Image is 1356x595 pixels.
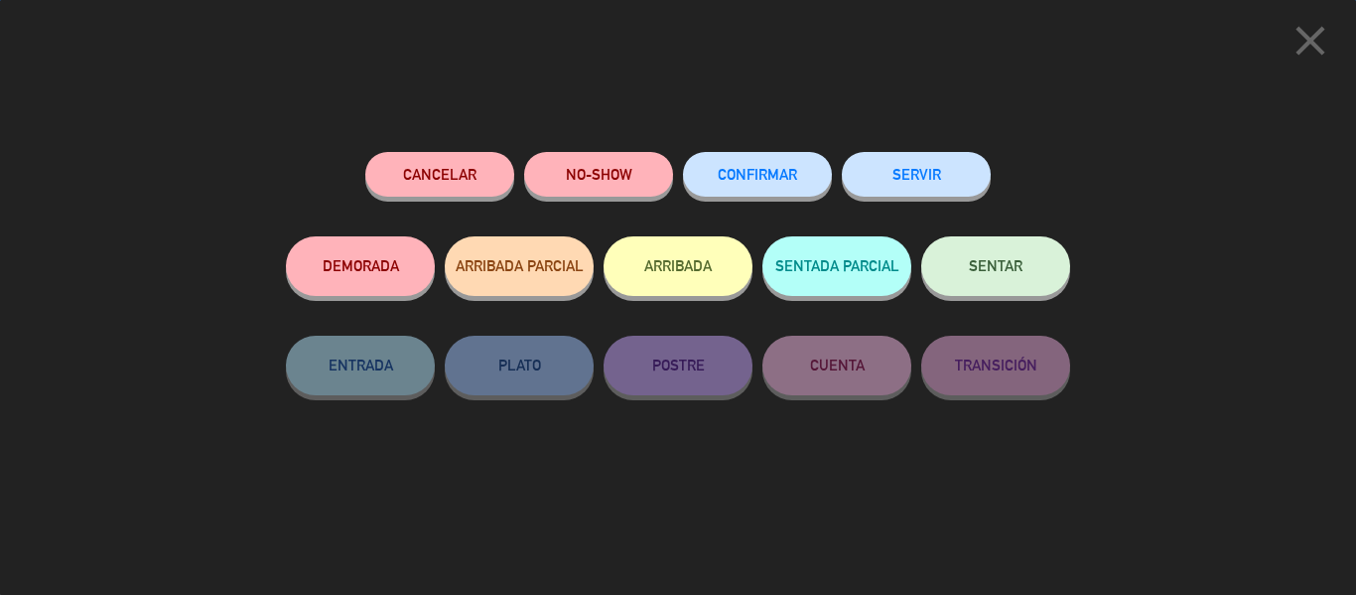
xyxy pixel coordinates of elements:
[762,336,911,395] button: CUENTA
[524,152,673,197] button: NO-SHOW
[1286,16,1335,66] i: close
[456,257,584,274] span: ARRIBADA PARCIAL
[286,236,435,296] button: DEMORADA
[921,236,1070,296] button: SENTAR
[683,152,832,197] button: CONFIRMAR
[1280,15,1341,74] button: close
[762,236,911,296] button: SENTADA PARCIAL
[921,336,1070,395] button: TRANSICIÓN
[445,236,594,296] button: ARRIBADA PARCIAL
[286,336,435,395] button: ENTRADA
[445,336,594,395] button: PLATO
[604,336,752,395] button: POSTRE
[718,166,797,183] span: CONFIRMAR
[604,236,752,296] button: ARRIBADA
[365,152,514,197] button: Cancelar
[969,257,1022,274] span: SENTAR
[842,152,991,197] button: SERVIR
